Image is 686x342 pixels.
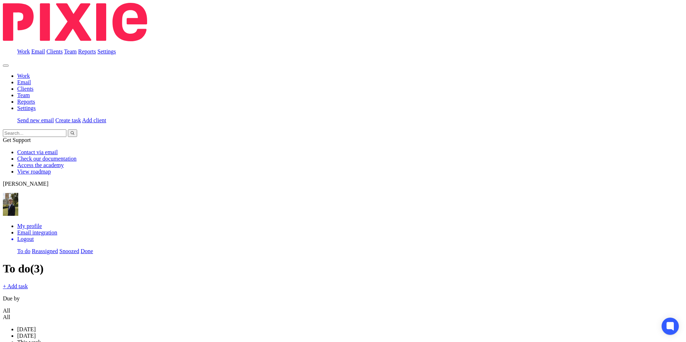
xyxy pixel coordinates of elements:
a: Snoozed [60,248,79,254]
a: Access the academy [17,162,64,168]
div: All [3,314,676,320]
a: Contact via email [17,149,58,155]
a: Email [31,48,45,54]
span: Logout [17,236,34,242]
a: Reports [17,99,35,105]
a: Team [64,48,76,54]
a: Send new email [17,117,54,123]
span: [DATE] [17,333,36,339]
img: Pixie [3,3,147,41]
a: Add client [82,117,106,123]
a: Team [17,92,30,98]
span: All [3,308,10,314]
button: Search [68,129,77,137]
a: View roadmap [17,168,51,175]
img: ACCOUNTING4EVERYTHING-9.jpg [3,193,18,216]
p: [PERSON_NAME] [3,181,683,187]
h1: To do [3,262,683,275]
a: Reports [78,48,96,54]
a: Settings [98,48,116,54]
a: Email [17,79,31,85]
a: Work [17,73,30,79]
span: (3) [30,262,43,275]
a: + Add task [3,283,28,289]
a: Check our documentation [17,156,76,162]
a: Clients [17,86,33,92]
a: Work [17,48,30,54]
span: [DATE] [17,326,36,332]
a: My profile [17,223,42,229]
a: Email integration [17,229,57,236]
a: Create task [55,117,81,123]
a: Settings [17,105,36,111]
a: Clients [46,48,62,54]
input: Search [3,129,66,137]
a: Logout [17,236,683,242]
a: To do [17,248,30,254]
a: Reassigned [32,248,58,254]
p: Due by [3,295,683,302]
a: Done [81,248,93,254]
span: Get Support [3,137,31,143]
